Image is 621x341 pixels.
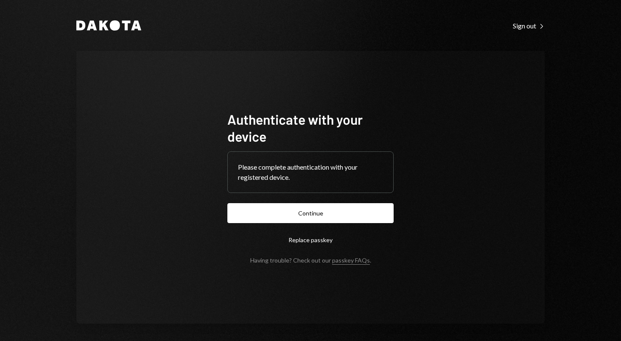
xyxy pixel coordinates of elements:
a: Sign out [513,21,545,30]
div: Sign out [513,22,545,30]
button: Replace passkey [227,230,394,250]
div: Please complete authentication with your registered device. [238,162,383,182]
a: passkey FAQs [332,257,370,265]
div: Having trouble? Check out our . [250,257,371,264]
h1: Authenticate with your device [227,111,394,145]
button: Continue [227,203,394,223]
